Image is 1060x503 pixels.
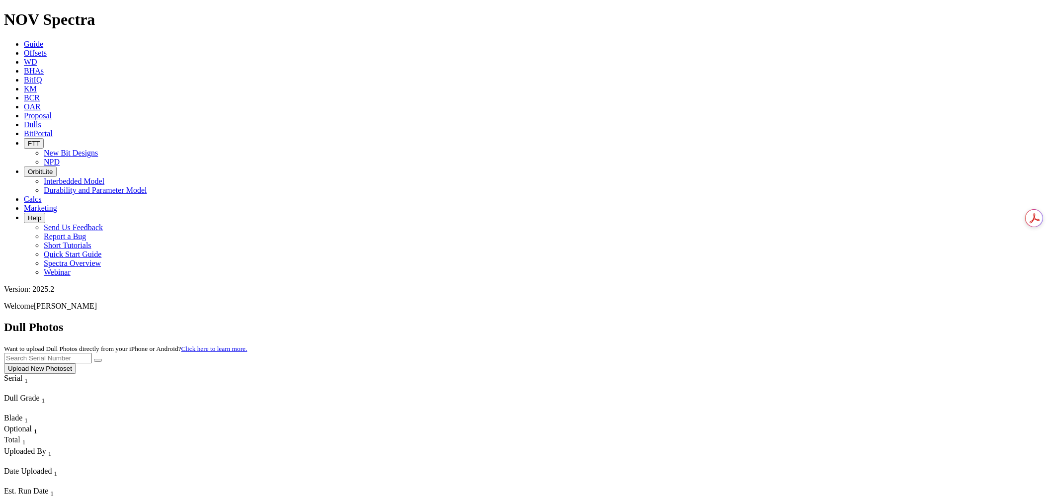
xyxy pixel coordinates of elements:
a: WD [24,58,37,66]
a: Webinar [44,268,71,276]
a: OAR [24,102,41,111]
div: Dull Grade Sort None [4,394,74,405]
sub: 1 [24,417,28,424]
div: Optional Sort None [4,424,39,435]
a: KM [24,84,37,93]
a: New Bit Designs [44,149,98,157]
div: Sort None [4,414,39,424]
a: Click here to learn more. [181,345,247,352]
span: Date Uploaded [4,467,52,475]
span: Uploaded By [4,447,46,455]
span: Sort None [50,487,54,495]
span: FTT [28,140,40,147]
button: FTT [24,138,44,149]
sub: 1 [48,450,52,457]
a: Proposal [24,111,52,120]
a: BCR [24,93,40,102]
div: Column Menu [4,385,46,394]
p: Welcome [4,302,1056,311]
div: Version: 2025.2 [4,285,1056,294]
div: Column Menu [4,478,79,487]
span: Blade [4,414,22,422]
div: Blade Sort None [4,414,39,424]
div: Column Menu [4,458,119,467]
a: BitIQ [24,76,42,84]
span: Sort None [54,467,57,475]
span: Help [28,214,41,222]
h2: Dull Photos [4,321,1056,334]
span: Sort None [22,435,26,444]
span: Sort None [48,447,52,455]
span: Sort None [42,394,45,402]
div: Sort None [4,374,46,394]
a: Interbedded Model [44,177,104,185]
div: Sort None [4,424,39,435]
a: Guide [24,40,43,48]
button: Upload New Photoset [4,363,76,374]
div: Column Menu [4,405,74,414]
a: Report a Bug [44,232,86,241]
div: Est. Run Date Sort None [4,487,74,498]
sub: 1 [24,377,28,384]
a: Send Us Feedback [44,223,103,232]
div: Sort None [4,467,79,487]
sub: 1 [50,490,54,497]
span: Sort None [24,414,28,422]
a: Marketing [24,204,57,212]
a: BitPortal [24,129,53,138]
sub: 1 [34,427,37,435]
a: BHAs [24,67,44,75]
a: Quick Start Guide [44,250,101,258]
span: Optional [4,424,32,433]
button: Help [24,213,45,223]
a: Short Tutorials [44,241,91,250]
span: Dull Grade [4,394,40,402]
div: Sort None [4,447,119,467]
div: Sort None [4,435,39,446]
button: OrbitLite [24,167,57,177]
h1: NOV Spectra [4,10,1056,29]
a: NPD [44,158,60,166]
a: Offsets [24,49,47,57]
sub: 1 [42,397,45,404]
div: Date Uploaded Sort None [4,467,79,478]
span: Sort None [24,374,28,382]
sub: 1 [54,470,57,477]
span: Serial [4,374,22,382]
div: Uploaded By Sort None [4,447,119,458]
a: Spectra Overview [44,259,101,267]
span: Sort None [34,424,37,433]
a: Calcs [24,195,42,203]
a: Durability and Parameter Model [44,186,147,194]
sub: 1 [22,439,26,446]
small: Want to upload Dull Photos directly from your iPhone or Android? [4,345,247,352]
input: Search Serial Number [4,353,92,363]
div: Serial Sort None [4,374,46,385]
div: Total Sort None [4,435,39,446]
span: [PERSON_NAME] [34,302,97,310]
span: Est. Run Date [4,487,48,495]
span: OrbitLite [28,168,53,175]
div: Sort None [4,394,74,414]
span: Total [4,435,20,444]
a: Dulls [24,120,41,129]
